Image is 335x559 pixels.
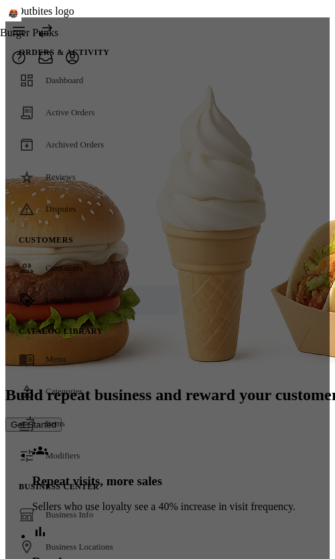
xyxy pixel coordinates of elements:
[8,441,180,471] a: Modifiers
[8,98,180,127] a: Active Orders
[46,107,94,117] span: Active Orders
[46,139,104,149] span: Archived Orders
[8,286,180,315] a: Loyalty
[46,386,83,396] span: Categories
[46,204,76,214] span: Disputes
[19,48,110,57] span: Orders & Activity
[46,418,65,428] span: Items
[8,345,180,374] a: Menu
[8,409,180,438] a: Items
[19,482,99,491] span: Business Center
[8,253,180,283] a: Customers
[8,500,180,530] a: Business Info
[46,509,93,519] span: Business Info
[46,354,66,364] span: Menu
[46,450,80,460] span: Modifiers
[8,130,180,160] a: Archived Orders
[8,194,180,224] a: Disputes
[19,326,103,336] span: Catalog Library
[8,66,180,95] a: Dashboard
[46,75,83,85] span: Dashboard
[19,235,73,245] span: Customers
[46,542,113,552] span: Business Locations
[46,295,72,305] span: Loyalty
[8,162,180,192] a: Reviews
[46,172,76,182] span: Reviews
[8,377,180,406] a: Categories
[46,263,83,273] span: Customers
